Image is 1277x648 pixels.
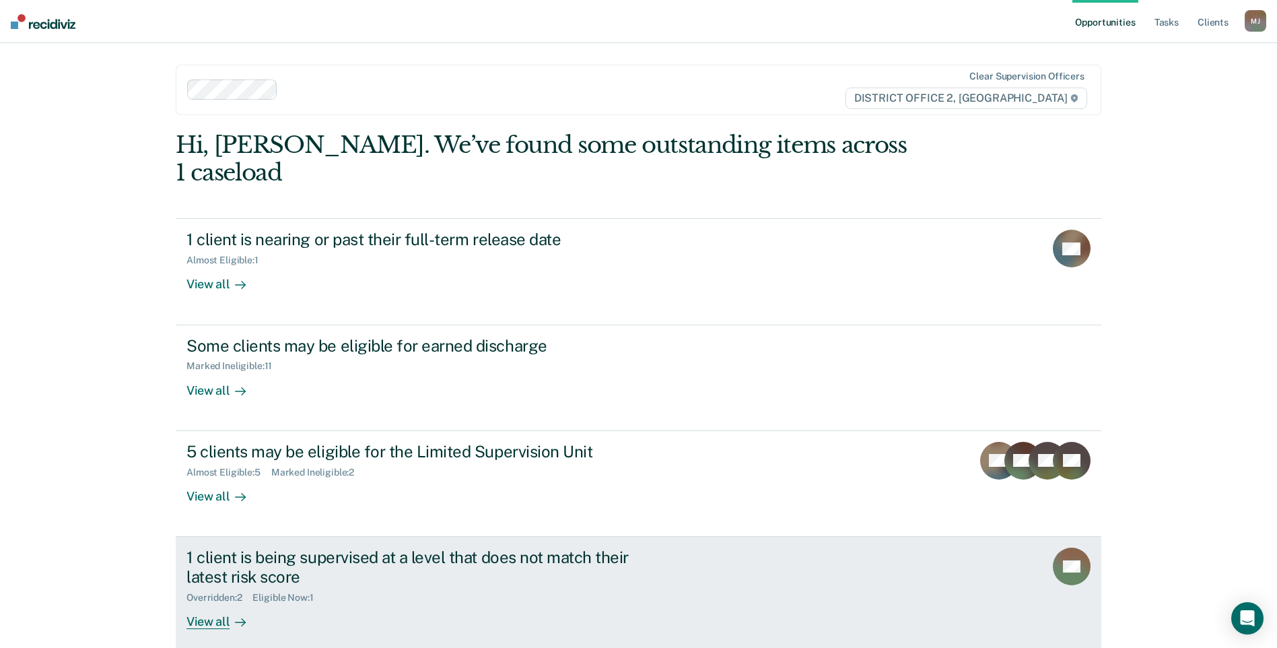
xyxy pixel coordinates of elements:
button: MJ [1245,10,1266,32]
div: Some clients may be eligible for earned discharge [186,336,659,356]
div: M J [1245,10,1266,32]
div: Marked Ineligible : 2 [271,467,365,478]
a: 1 client is nearing or past their full-term release dateAlmost Eligible:1View all [176,218,1101,325]
div: 1 client is being supervised at a level that does not match their latest risk score [186,548,659,587]
div: Almost Eligible : 1 [186,255,269,266]
div: Marked Ineligible : 11 [186,360,283,372]
div: Almost Eligible : 5 [186,467,271,478]
div: View all [186,266,262,292]
div: Clear supervision officers [969,71,1084,82]
div: Hi, [PERSON_NAME]. We’ve found some outstanding items across 1 caseload [176,131,916,187]
div: View all [186,478,262,504]
a: Some clients may be eligible for earned dischargeMarked Ineligible:11View all [176,325,1101,431]
div: 1 client is nearing or past their full-term release date [186,230,659,249]
div: Eligible Now : 1 [252,592,324,604]
img: Recidiviz [11,14,75,29]
div: View all [186,603,262,629]
div: Overridden : 2 [186,592,252,604]
div: 5 clients may be eligible for the Limited Supervision Unit [186,442,659,461]
span: DISTRICT OFFICE 2, [GEOGRAPHIC_DATA] [845,88,1087,109]
div: Open Intercom Messenger [1231,602,1264,635]
a: 5 clients may be eligible for the Limited Supervision UnitAlmost Eligible:5Marked Ineligible:2Vie... [176,431,1101,537]
div: View all [186,372,262,398]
